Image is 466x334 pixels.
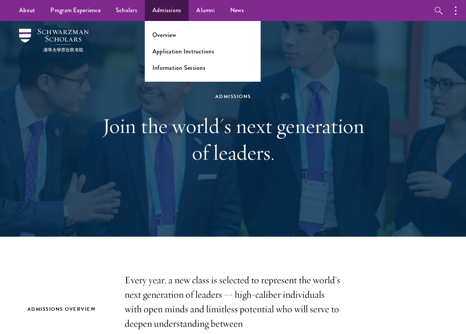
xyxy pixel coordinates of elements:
a: Application Instructions [152,47,214,56]
a: Overview [152,31,176,39]
div: Admissions [102,92,365,101]
h1: Join the world's next generation of leaders. [102,112,365,166]
h2: Admissions Overview [27,305,109,313]
a: Information Sessions [152,63,205,72]
img: Schwarzman Scholars [19,29,89,52]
